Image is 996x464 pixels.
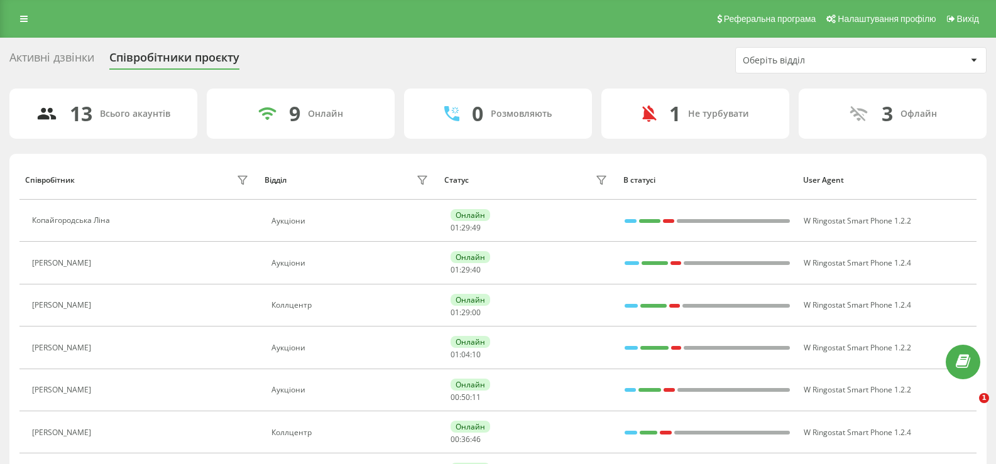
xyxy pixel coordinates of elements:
[451,264,459,275] span: 01
[32,301,94,310] div: [PERSON_NAME]
[271,301,432,310] div: Коллцентр
[979,393,989,403] span: 1
[461,264,470,275] span: 29
[804,342,911,353] span: W Ringostat Smart Phone 1.2.2
[451,294,490,306] div: Онлайн
[32,343,94,352] div: [PERSON_NAME]
[451,392,459,402] span: 00
[461,392,470,402] span: 50
[838,14,936,24] span: Налаштування профілю
[451,266,481,274] div: : :
[461,434,470,445] span: 36
[9,51,94,70] div: Активні дзвінки
[451,209,490,221] div: Онлайн
[32,386,94,394] div: [PERSON_NAME]
[472,102,483,126] div: 0
[957,14,979,24] span: Вихід
[472,434,481,445] span: 46
[953,393,983,423] iframe: Intercom live chat
[451,349,459,360] span: 01
[451,251,490,263] div: Онлайн
[472,264,481,275] span: 40
[472,392,481,402] span: 11
[688,109,749,119] div: Не турбувати
[32,259,94,267] div: [PERSON_NAME]
[472,222,481,233] span: 49
[451,336,490,348] div: Онлайн
[271,217,432,225] div: Аукціони
[724,14,816,24] span: Реферальна програма
[451,393,481,402] div: : :
[803,176,971,185] div: User Agent
[451,421,490,433] div: Онлайн
[289,102,300,126] div: 9
[461,222,470,233] span: 29
[451,379,490,391] div: Онлайн
[472,349,481,360] span: 10
[451,434,459,445] span: 00
[271,428,432,437] div: Коллцентр
[444,176,469,185] div: Статус
[265,176,287,185] div: Відділ
[271,386,432,394] div: Аукціони
[804,384,911,395] span: W Ringostat Smart Phone 1.2.2
[900,109,937,119] div: Офлайн
[804,257,911,268] span: W Ringostat Smart Phone 1.2.4
[623,176,791,185] div: В статусі
[109,51,239,70] div: Співробітники проєкту
[100,109,170,119] div: Всього акаунтів
[25,176,75,185] div: Співробітник
[451,435,481,444] div: : :
[271,343,432,352] div: Аукціони
[804,215,911,226] span: W Ringostat Smart Phone 1.2.2
[491,109,552,119] div: Розмовляють
[451,308,481,317] div: : :
[271,259,432,267] div: Аукціони
[70,102,92,126] div: 13
[472,307,481,318] span: 00
[451,224,481,232] div: : :
[804,299,911,310] span: W Ringostat Smart Phone 1.2.4
[882,102,893,126] div: 3
[461,349,470,360] span: 04
[461,307,470,318] span: 29
[669,102,681,126] div: 1
[308,109,343,119] div: Онлайн
[32,216,113,225] div: Копайгородська Ліна
[451,307,459,318] span: 01
[451,222,459,233] span: 01
[743,55,893,66] div: Оберіть відділ
[804,427,911,438] span: W Ringostat Smart Phone 1.2.4
[32,428,94,437] div: [PERSON_NAME]
[451,350,481,359] div: : :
